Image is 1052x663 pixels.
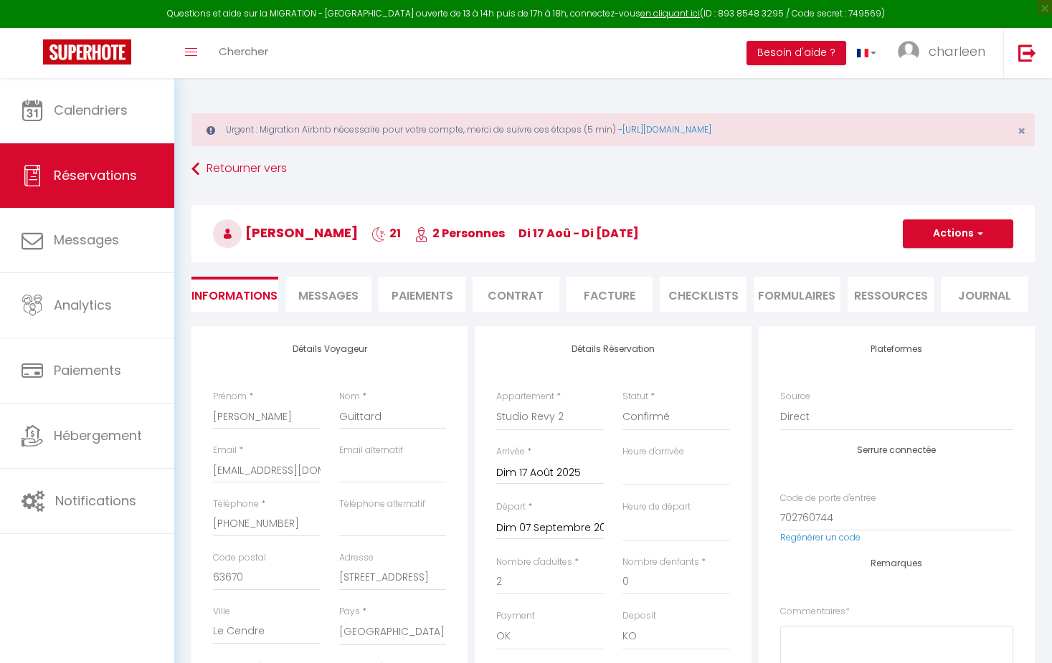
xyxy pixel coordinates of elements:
[54,361,121,379] span: Paiements
[339,444,403,457] label: Email alternatif
[640,7,700,19] a: en cliquant ici
[496,344,729,354] h4: Détails Réservation
[414,225,505,242] span: 2 Personnes
[213,444,237,457] label: Email
[622,390,648,404] label: Statut
[54,231,119,249] span: Messages
[496,555,572,569] label: Nombre d'adultes
[496,500,526,514] label: Départ
[567,277,653,312] li: Facture
[887,28,1003,78] a: ... charleen
[339,551,374,565] label: Adresse
[339,390,360,404] label: Nom
[55,492,136,510] span: Notifications
[622,555,699,569] label: Nombre d'enfants
[780,492,876,505] label: Code de porte d'entrée
[191,156,1035,182] a: Retourner vers
[54,296,112,314] span: Analytics
[1018,44,1036,62] img: logout
[213,605,230,619] label: Ville
[213,390,247,404] label: Prénom
[473,277,559,312] li: Contrat
[747,41,846,65] button: Besoin d'aide ?
[298,287,359,304] span: Messages
[1018,122,1025,140] span: ×
[339,497,425,511] label: Téléphone alternatif
[213,497,259,511] label: Téléphone
[213,224,358,242] span: [PERSON_NAME]
[1018,125,1025,138] button: Close
[780,531,861,543] a: Regénérer un code
[339,605,360,619] label: Pays
[54,166,137,184] span: Réservations
[208,28,279,78] a: Chercher
[780,605,850,619] label: Commentaires
[992,603,1052,663] iframe: LiveChat chat widget
[780,445,1013,455] h4: Serrure connectée
[848,277,934,312] li: Ressources
[941,277,1028,312] li: Journal
[371,225,401,242] span: 21
[903,219,1013,248] button: Actions
[622,445,684,459] label: Heure d'arrivée
[213,551,266,565] label: Code postal
[54,101,128,119] span: Calendriers
[219,44,268,59] span: Chercher
[43,39,131,65] img: Super Booking
[622,500,691,514] label: Heure de départ
[496,609,535,623] label: Payment
[622,123,711,135] a: [URL][DOMAIN_NAME]
[780,390,810,404] label: Source
[379,277,465,312] li: Paiements
[898,41,919,62] img: ...
[754,277,840,312] li: FORMULAIRES
[496,390,554,404] label: Appartement
[496,445,525,459] label: Arrivée
[213,344,446,354] h4: Détails Voyageur
[780,558,1013,568] h4: Remarques
[54,426,142,444] span: Hébergement
[518,225,639,242] span: di 17 Aoû - di [DATE]
[780,344,1013,354] h4: Plateformes
[660,277,747,312] li: CHECKLISTS
[191,113,1035,146] div: Urgent : Migration Airbnb nécessaire pour votre compte, merci de suivre ces étapes (5 min) -
[929,42,985,60] span: charleen
[191,277,278,312] li: Informations
[622,609,656,623] label: Deposit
